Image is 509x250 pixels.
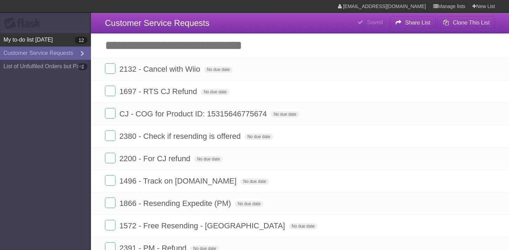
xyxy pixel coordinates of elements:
[75,37,87,44] b: 12
[119,221,287,230] span: 1572 - Free Resending - [GEOGRAPHIC_DATA]
[105,153,115,163] label: Done
[453,20,490,26] b: Clone This List
[367,19,383,25] b: Saved
[105,18,210,28] span: Customer Service Requests
[78,63,87,70] b: 1
[3,17,45,30] div: Flask
[105,63,115,74] label: Done
[235,201,263,207] span: No due date
[105,108,115,119] label: Done
[271,111,299,117] span: No due date
[119,177,238,185] span: 1496 - Track on [DOMAIN_NAME]
[194,156,222,162] span: No due date
[119,65,202,73] span: 2132 - Cancel with Wiio
[289,223,317,229] span: No due date
[201,89,229,95] span: No due date
[105,86,115,96] label: Done
[240,178,269,185] span: No due date
[390,16,436,29] button: Share List
[105,220,115,230] label: Done
[119,87,199,96] span: 1697 - RTS CJ Refund
[105,175,115,186] label: Done
[245,134,273,140] span: No due date
[405,20,430,26] b: Share List
[204,66,232,73] span: No due date
[119,109,269,118] span: CJ - COG for Product ID: 15315646775674
[119,199,233,208] span: 1866 - Resending Expedite (PM)
[119,132,242,141] span: 2380 - Check if resending is offered
[437,16,495,29] button: Clone This List
[105,198,115,208] label: Done
[119,154,192,163] span: 2200 - For CJ refund
[105,130,115,141] label: Done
